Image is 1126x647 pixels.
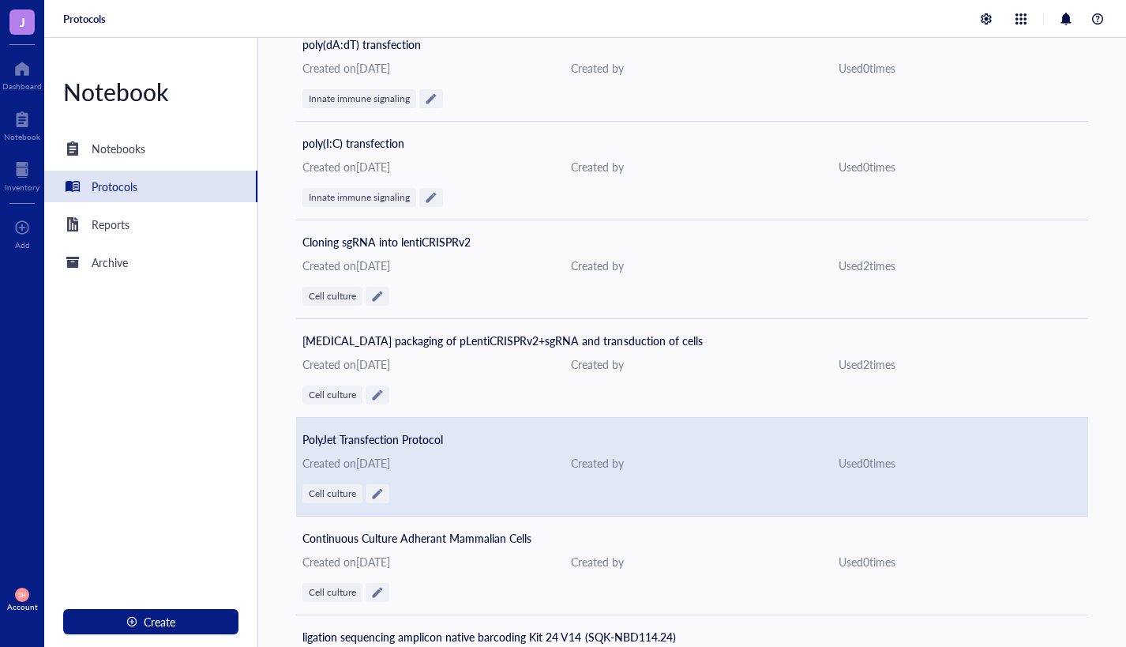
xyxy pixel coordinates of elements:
div: Created by [571,158,814,175]
span: Continuous Culture Adherant Mammalian Cells [302,530,531,546]
div: Created on [DATE] [302,257,546,274]
div: Created by [571,553,814,570]
a: Inventory [5,157,39,192]
div: Account [7,602,38,611]
span: ligation sequencing amplicon native barcoding Kit 24 V14 (SQK-NBD114.24) [302,629,676,645]
div: Notebook [44,76,257,107]
div: Protocols [92,178,137,195]
div: Notebook [4,132,40,141]
a: Notebooks [44,133,257,164]
a: Notebook [4,107,40,141]
div: Created by [571,454,814,472]
div: Cell culture [309,291,356,302]
div: Cell culture [309,389,356,401]
span: Create [144,615,175,628]
div: Created on [DATE] [302,355,546,373]
div: Notebooks [92,140,145,157]
a: Reports [44,209,257,240]
a: Archive [44,246,257,278]
div: Archive [92,254,128,271]
div: Innate immune signaling [309,93,410,104]
div: Created on [DATE] [302,553,546,570]
button: Create [63,609,238,634]
div: Used 0 time s [839,59,1082,77]
div: Inventory [5,182,39,192]
span: J [20,12,25,32]
div: Used 0 time s [839,454,1082,472]
span: PolyJet Transfection Protocol [302,431,443,447]
div: Used 2 time s [839,355,1082,373]
span: [MEDICAL_DATA] packaging of pLentiCRISPRv2+sgRNA and transduction of cells [302,333,703,348]
div: Innate immune signaling [309,192,410,203]
div: Cell culture [309,587,356,598]
a: Protocols [44,171,257,202]
div: Used 2 time s [839,257,1082,274]
div: Cell culture [309,488,356,499]
div: Add [15,240,30,250]
span: poly(dA:dT) transfection [302,36,421,52]
div: Created by [571,257,814,274]
span: poly(I:C) transfection [302,135,404,151]
div: Created by [571,59,814,77]
span: SH [18,591,26,598]
div: Created on [DATE] [302,59,546,77]
div: Used 0 time s [839,553,1082,570]
div: Dashboard [2,81,42,91]
a: Dashboard [2,56,42,91]
a: Protocols [63,12,106,26]
div: Created on [DATE] [302,454,546,472]
div: Created on [DATE] [302,158,546,175]
div: Used 0 time s [839,158,1082,175]
span: Cloning sgRNA into lentiCRISPRv2 [302,234,471,250]
div: Created by [571,355,814,373]
div: Reports [92,216,129,233]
